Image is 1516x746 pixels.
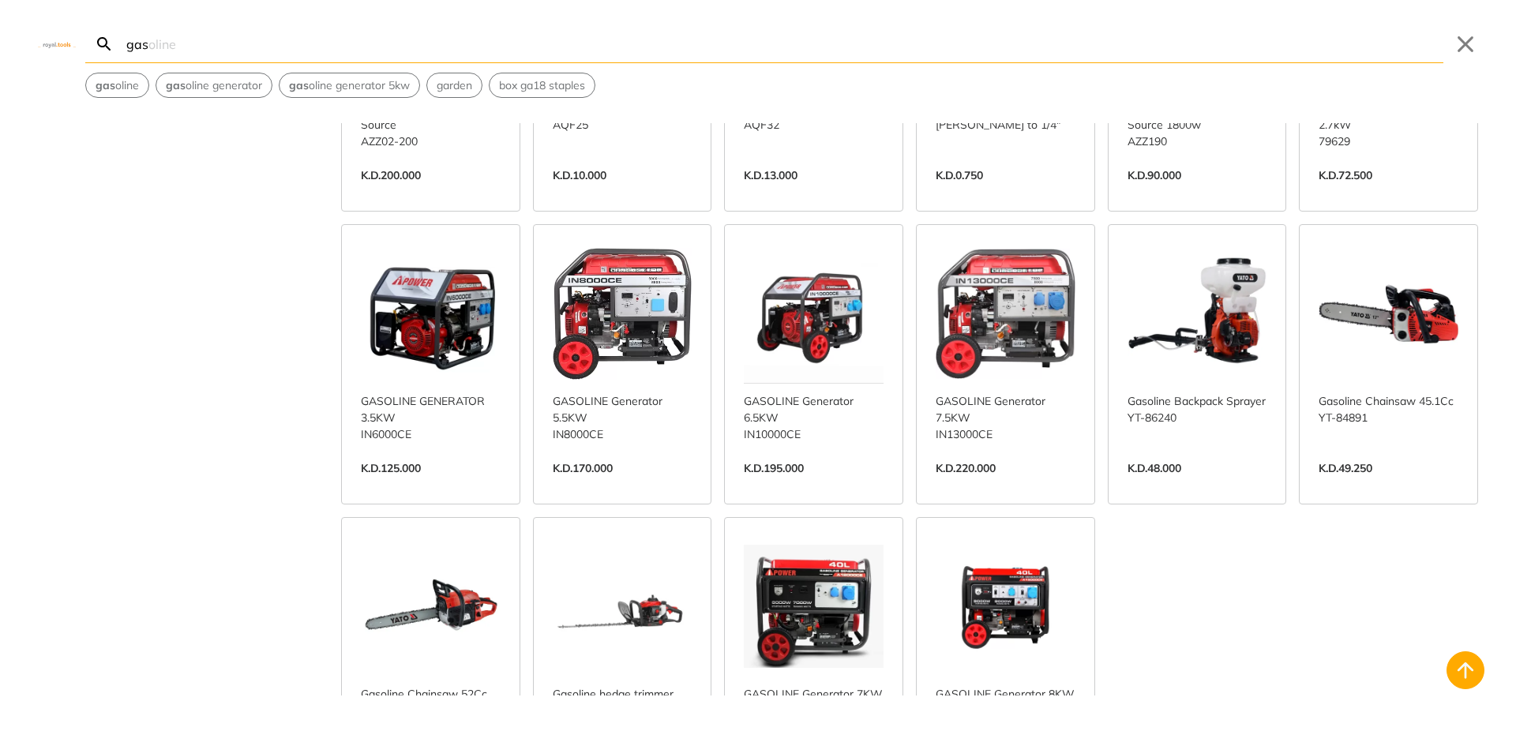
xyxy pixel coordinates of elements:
[426,73,482,98] div: Suggestion: garden
[1453,658,1478,683] svg: Back to top
[38,40,76,47] img: Close
[123,25,1443,62] input: Search…
[156,73,272,98] div: Suggestion: gasoline generator
[85,73,149,98] div: Suggestion: gasoline
[166,77,262,94] span: oline generator
[86,73,148,97] button: Select suggestion: gasoline
[96,78,115,92] strong: gas
[289,78,309,92] strong: gas
[156,73,272,97] button: Select suggestion: gasoline generator
[499,77,585,94] span: box ga18 staples
[280,73,419,97] button: Select suggestion: gasoline generator 5kw
[96,77,139,94] span: oline
[95,35,114,54] svg: Search
[437,77,472,94] span: garden
[490,73,595,97] button: Select suggestion: box ga18 staples
[1453,32,1478,57] button: Close
[166,78,186,92] strong: gas
[489,73,595,98] div: Suggestion: box ga18 staples
[279,73,420,98] div: Suggestion: gasoline generator 5kw
[289,77,410,94] span: oline generator 5kw
[1447,651,1484,689] button: Back to top
[427,73,482,97] button: Select suggestion: garden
